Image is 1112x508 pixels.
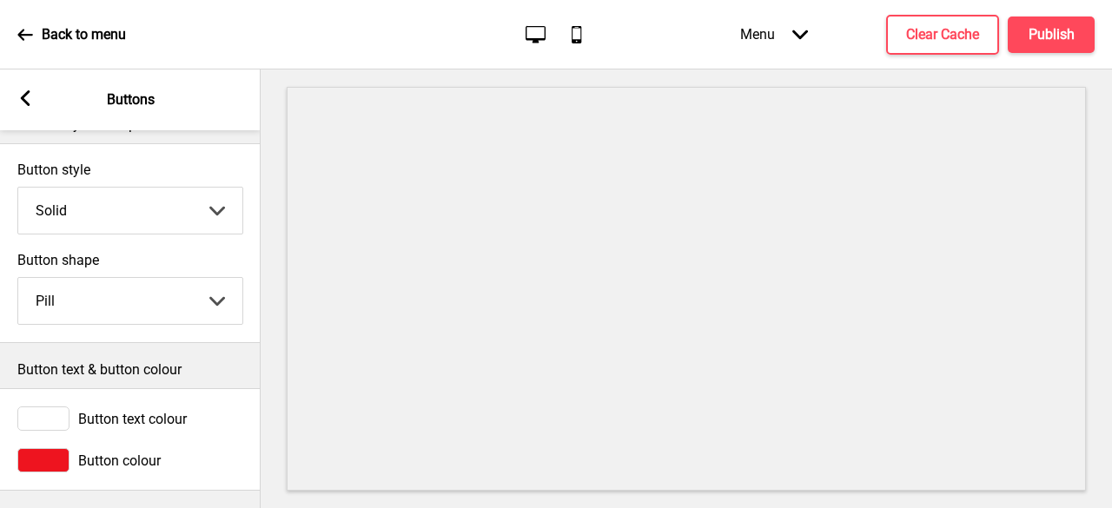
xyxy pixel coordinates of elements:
[1029,25,1075,44] h4: Publish
[886,15,999,55] button: Clear Cache
[17,360,243,379] p: Button text & button colour
[723,9,825,60] div: Menu
[17,252,243,268] label: Button shape
[906,25,979,44] h4: Clear Cache
[17,162,243,178] label: Button style
[107,90,155,109] p: Buttons
[17,11,126,58] a: Back to menu
[17,406,243,431] div: Button text colour
[42,25,126,44] p: Back to menu
[78,411,187,427] span: Button text colour
[17,448,243,472] div: Button colour
[1008,16,1095,53] button: Publish
[78,452,161,469] span: Button colour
